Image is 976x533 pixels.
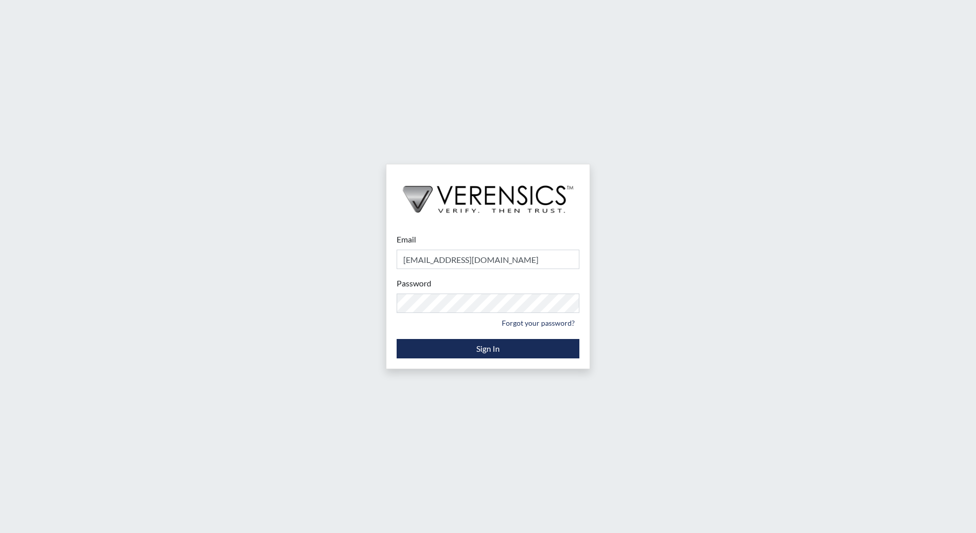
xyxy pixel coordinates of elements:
input: Email [397,250,579,269]
button: Sign In [397,339,579,358]
img: logo-wide-black.2aad4157.png [386,164,590,224]
a: Forgot your password? [497,315,579,331]
label: Password [397,277,431,289]
label: Email [397,233,416,246]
